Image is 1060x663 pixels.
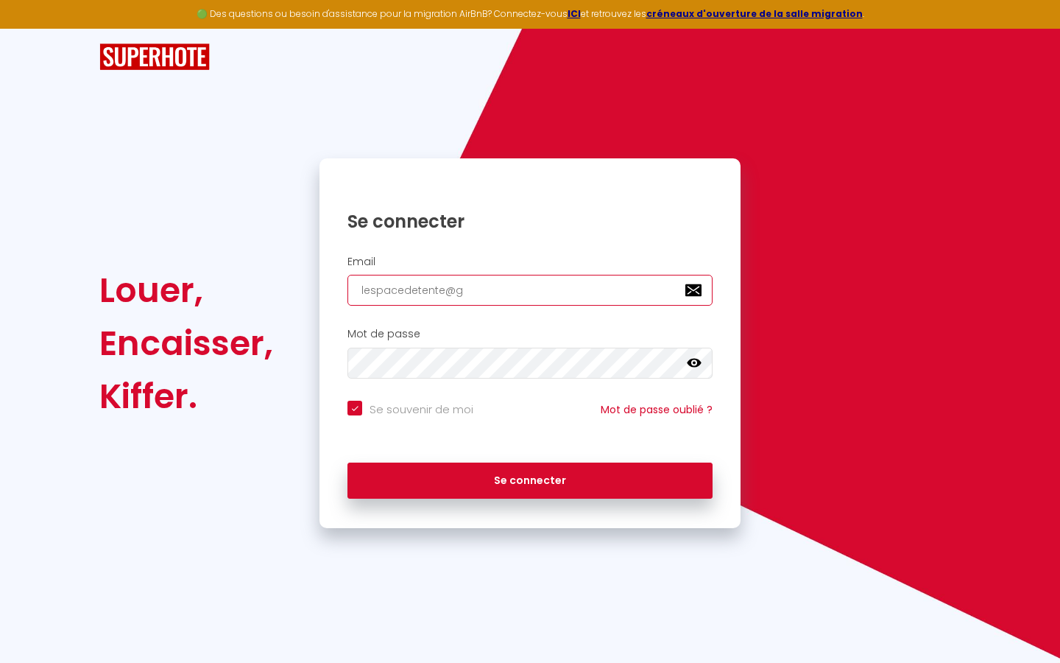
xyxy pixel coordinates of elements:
[99,317,273,370] div: Encaisser,
[347,256,713,268] h2: Email
[347,210,713,233] h1: Se connecter
[601,402,713,417] a: Mot de passe oublié ?
[99,43,210,71] img: SuperHote logo
[12,6,56,50] button: Ouvrir le widget de chat LiveChat
[347,328,713,340] h2: Mot de passe
[347,275,713,306] input: Ton Email
[99,370,273,423] div: Kiffer.
[347,463,713,499] button: Se connecter
[99,264,273,317] div: Louer,
[568,7,581,20] a: ICI
[646,7,863,20] a: créneaux d'ouverture de la salle migration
